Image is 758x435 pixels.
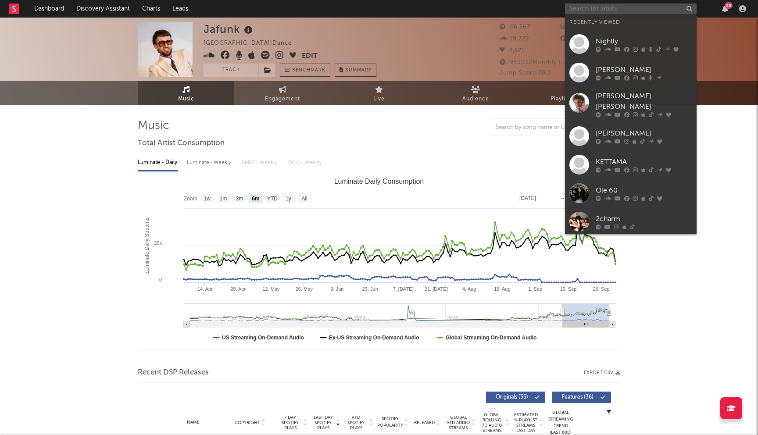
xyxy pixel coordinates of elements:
div: Luminate - Daily [138,155,178,170]
span: 46,567 [500,24,530,30]
span: Music [178,94,194,104]
div: Jafunk [204,22,255,36]
span: Audience [462,94,489,104]
a: Playlists/Charts [524,81,620,105]
span: Spotify Popularity [377,416,403,429]
button: 28 [722,5,728,12]
a: KETTAMA [565,150,697,179]
span: Copyright [235,420,260,425]
text: 1. Sep [528,286,542,292]
text: All [301,196,307,202]
span: Estimated % Playlist Streams Last Day [514,412,538,433]
div: 2charm [596,214,692,224]
span: Playlists/Charts [551,94,594,104]
input: Search for artists [565,4,697,14]
span: 2,521 [500,48,525,53]
span: Features ( 36 ) [558,395,598,400]
text: 9. Jun [331,286,344,292]
text: US Streaming On-Demand Audio [222,335,304,341]
text: → [560,195,565,201]
text: 20k [154,240,162,246]
text: 7. [DATE] [393,286,414,292]
text: Luminate Daily Consumption [334,178,424,185]
text: 4. Aug [462,286,476,292]
span: 7 Day Spotify Plays [279,415,302,431]
span: Originals ( 35 ) [492,395,532,400]
text: Luminate Daily Streams [144,217,150,273]
a: Live [331,81,427,105]
text: YTD [267,196,278,202]
div: Ole 60 [596,185,692,196]
span: Released [414,420,435,425]
text: 3m [236,196,243,202]
div: Recently Viewed [569,17,692,28]
a: Audience [427,81,524,105]
text: 26. May [296,286,313,292]
text: Global Streaming On-Demand Audio [446,335,537,341]
span: Last Day Spotify Plays [311,415,335,431]
button: Summary [335,64,376,77]
button: Export CSV [584,370,620,375]
span: Live [373,94,385,104]
a: Engagement [234,81,331,105]
span: Total Artist Consumption [138,138,225,149]
div: [PERSON_NAME] [596,128,692,139]
span: 179,271 [560,24,593,30]
div: Name [164,419,222,426]
text: 29. Sep [593,286,610,292]
text: 21. [DATE] [425,286,448,292]
a: [PERSON_NAME] [565,122,697,150]
a: Music [138,81,234,105]
text: 6m [252,196,259,202]
button: Features(36) [552,392,611,403]
text: Ex-US Streaming On-Demand Audio [329,335,419,341]
span: 15,000 [560,36,590,42]
text: 0 [159,277,162,282]
span: 955,152 Monthly Listeners [500,60,586,65]
a: [PERSON_NAME] [PERSON_NAME] [565,87,697,122]
div: Nightly [596,36,692,46]
text: 1w [204,196,211,202]
a: Ole 60 [565,179,697,207]
span: Jump Score: 70.3 [500,70,551,76]
text: 12. May [262,286,280,292]
text: Zoom [184,196,197,202]
svg: Luminate Daily Consumption [138,174,620,349]
text: [DATE] [519,195,536,201]
text: 14. Apr [197,286,213,292]
span: Global Rolling 7D Audio Streams [480,412,504,433]
div: 28 [725,2,733,9]
button: Originals(35) [486,392,545,403]
button: Track [204,64,258,77]
span: Summary [346,68,372,73]
input: Search by song name or URL [491,124,584,131]
span: ATD Spotify Plays [344,415,368,431]
div: Luminate - Weekly [187,155,233,170]
span: Benchmark [292,65,325,76]
a: [PERSON_NAME] [565,58,697,87]
div: KETTAMA [596,157,692,167]
span: 19,722 [500,36,529,42]
text: 15. Sep [560,286,576,292]
text: 28. Apr [230,286,246,292]
div: [GEOGRAPHIC_DATA] | Dance [204,38,302,49]
span: Recent DSP Releases [138,367,209,378]
div: [PERSON_NAME] [596,64,692,75]
div: [PERSON_NAME] [PERSON_NAME] [596,91,692,112]
span: Engagement [265,94,300,104]
text: 1m [220,196,227,202]
a: 2charm [565,207,697,236]
text: 18. Aug [494,286,510,292]
a: Nightly [565,30,697,58]
span: Global ATD Audio Streams [446,415,470,431]
button: Edit [302,51,318,62]
a: Benchmark [280,64,330,77]
text: 1y [286,196,291,202]
text: 23. Jun [362,286,378,292]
